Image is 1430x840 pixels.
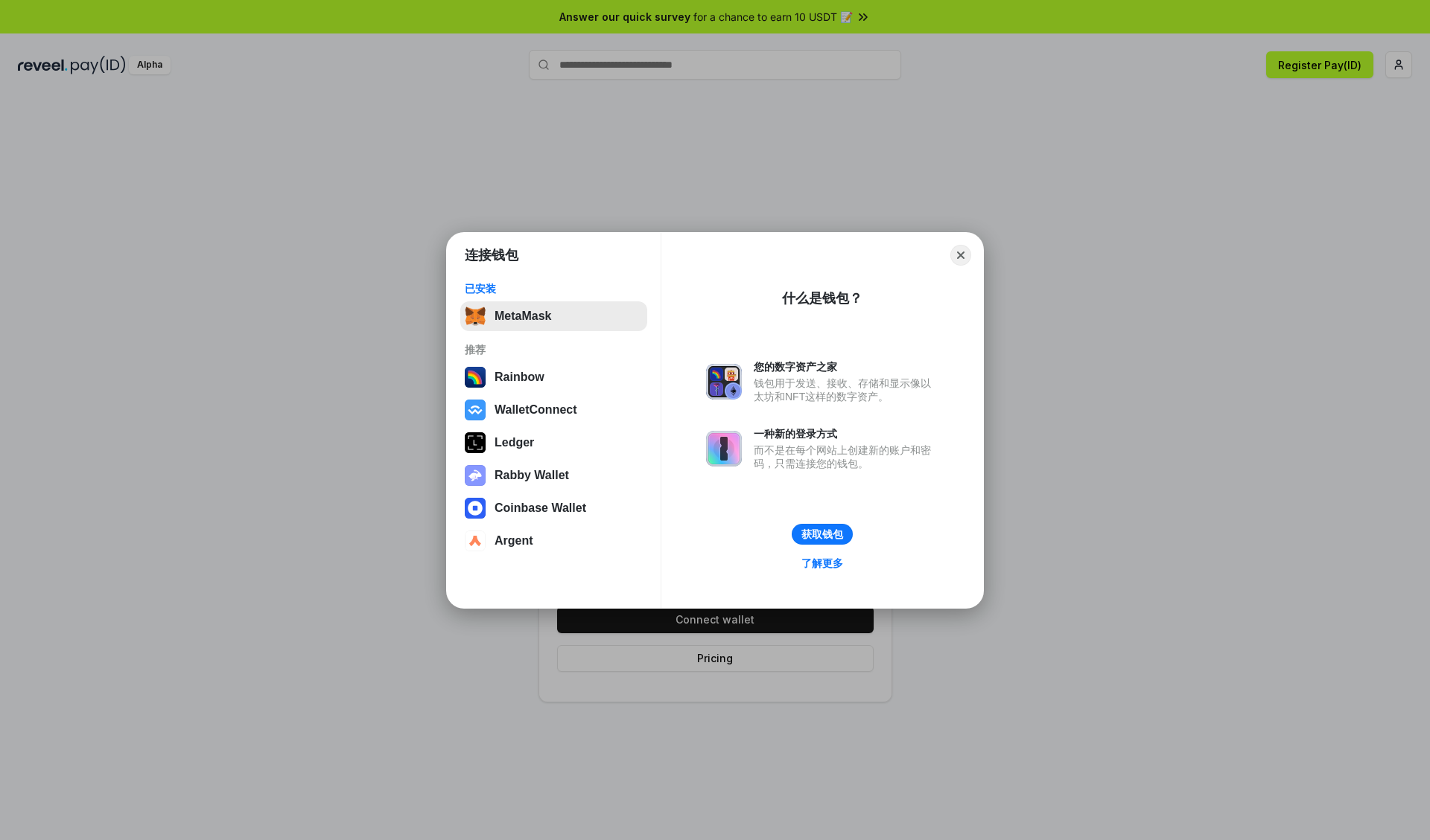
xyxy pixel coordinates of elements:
[495,310,551,323] div: MetaMask
[495,403,577,417] div: WalletConnect
[792,524,853,545] button: 获取钱包
[950,245,971,266] button: Close
[495,469,569,482] div: Rabby Wallet
[465,530,486,551] img: svg+xml,%3Csvg%20width%3D%2228%22%20height%3D%2228%22%20viewBox%3D%220%200%2028%2028%22%20fill%3D...
[782,289,862,307] div: 什么是钱包？
[706,364,742,400] img: svg+xml,%3Csvg%20xmlns%3D%22http%3A%2F%2Fwww.w3.org%2F2000%2Fsvg%22%20fill%3D%22none%22%20viewBox...
[460,362,647,392] button: Rainbow
[465,282,643,295] div: 已安装
[792,554,852,573] a: 了解更多
[465,465,486,486] img: svg+xml,%3Csvg%20xmlns%3D%22http%3A%2F%2Fwww.w3.org%2F2000%2Fsvg%22%20fill%3D%22none%22%20viewBox...
[465,400,486,420] img: svg+xml,%3Csvg%20width%3D%2228%22%20height%3D%2228%22%20viewBox%3D%220%200%2028%2028%22%20fill%3D...
[754,376,938,403] div: 钱包用于发送、接收、存储和显示像以太坊和NFT这样的数字资产。
[465,306,486,327] img: svg+xml,%3Csvg%20fill%3D%22none%22%20height%3D%2233%22%20viewBox%3D%220%200%2035%2033%22%20width%...
[465,343,643,356] div: 推荐
[495,371,544,384] div: Rainbow
[460,493,647,523] button: Coinbase Wallet
[460,461,647,490] button: Rabby Wallet
[754,360,938,373] div: 您的数字资产之家
[706,431,742,467] img: svg+xml,%3Csvg%20xmlns%3D%22http%3A%2F%2Fwww.w3.org%2F2000%2Fsvg%22%20fill%3D%22none%22%20viewBox...
[495,501,586,515] div: Coinbase Wallet
[460,395,647,425] button: WalletConnect
[460,428,647,458] button: Ledger
[754,427,938,440] div: 一种新的登录方式
[495,436,534,449] div: Ledger
[495,534,533,548] div: Argent
[801,557,843,570] div: 了解更多
[465,432,486,453] img: svg+xml,%3Csvg%20xmlns%3D%22http%3A%2F%2Fwww.w3.org%2F2000%2Fsvg%22%20width%3D%2228%22%20height%3...
[465,246,518,264] h1: 连接钱包
[465,498,486,519] img: svg+xml,%3Csvg%20width%3D%2228%22%20height%3D%2228%22%20viewBox%3D%220%200%2028%2028%22%20fill%3D...
[754,443,938,470] div: 而不是在每个网站上创建新的账户和密码，只需连接您的钱包。
[460,301,647,331] button: MetaMask
[801,528,843,541] div: 获取钱包
[460,526,647,556] button: Argent
[465,367,486,388] img: svg+xml,%3Csvg%20width%3D%22120%22%20height%3D%22120%22%20viewBox%3D%220%200%20120%20120%22%20fil...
